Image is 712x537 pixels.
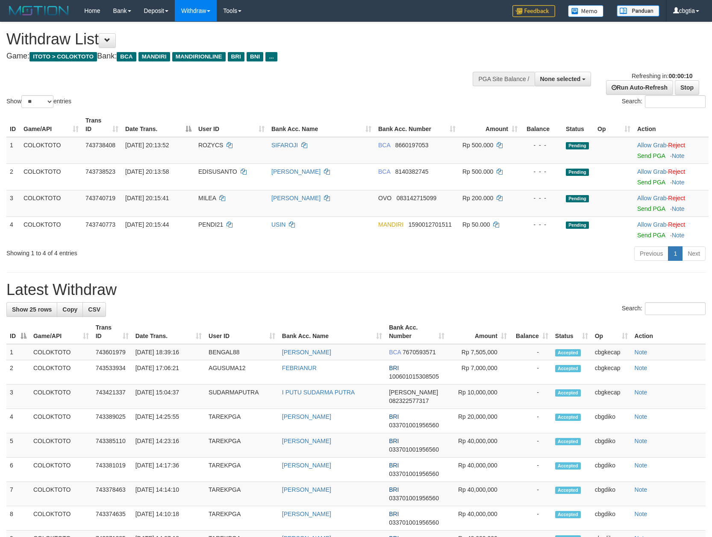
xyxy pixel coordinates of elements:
td: 3 [6,190,20,216]
label: Search: [622,95,706,108]
span: Copy 1590012701511 to clipboard [409,221,452,228]
td: 743374635 [92,506,132,531]
span: 743738523 [85,168,115,175]
span: Refreshing in: [632,73,692,79]
a: I PUTU SUDARMA PUTRA [282,389,355,396]
div: - - - [524,141,559,149]
a: [PERSON_NAME] [282,462,331,469]
span: MANDIRI [378,221,403,228]
td: - [510,409,552,433]
a: Note [635,511,647,517]
span: 743738408 [85,142,115,149]
span: BCA [389,349,401,356]
span: Rp 50.000 [462,221,490,228]
td: [DATE] 18:39:16 [132,344,205,360]
td: COLOKTOTO [20,216,82,243]
div: - - - [524,194,559,202]
a: Note [672,232,685,239]
img: panduan.png [617,5,659,17]
span: Copy 7670593571 to clipboard [403,349,436,356]
span: 743740773 [85,221,115,228]
a: Reject [668,195,685,201]
td: BENGAL88 [205,344,279,360]
a: [PERSON_NAME] [282,349,331,356]
td: cbgdiko [591,409,631,433]
td: Rp 7,505,000 [448,344,510,360]
td: 743378463 [92,482,132,506]
td: 8 [6,506,30,531]
td: 743421337 [92,385,132,409]
h1: Withdraw List [6,31,466,48]
span: Accepted [555,438,581,445]
a: Reject [668,168,685,175]
th: Amount: activate to sort column ascending [448,320,510,344]
span: Copy 8140382745 to clipboard [395,168,429,175]
span: · [637,221,668,228]
th: Game/API: activate to sort column ascending [20,113,82,137]
a: Send PGA [637,152,665,159]
span: BCA [117,52,136,61]
th: Bank Acc. Name: activate to sort column ascending [279,320,385,344]
select: Showentries [21,95,53,108]
th: User ID: activate to sort column ascending [195,113,268,137]
a: Note [635,349,647,356]
a: Note [635,389,647,396]
a: [PERSON_NAME] [271,195,321,201]
td: [DATE] 14:14:10 [132,482,205,506]
label: Search: [622,302,706,315]
div: PGA Site Balance / [473,72,534,86]
a: 1 [668,246,683,261]
td: 1 [6,137,20,164]
span: Accepted [555,349,581,356]
th: Op: activate to sort column ascending [594,113,634,137]
td: COLOKTOTO [30,458,92,482]
a: Note [635,438,647,444]
span: MANDIRI [138,52,170,61]
th: User ID: activate to sort column ascending [205,320,279,344]
td: 1 [6,344,30,360]
span: Copy 033701001956560 to clipboard [389,519,439,526]
th: Bank Acc. Number: activate to sort column ascending [375,113,459,137]
td: · [634,137,709,164]
th: Status [562,113,594,137]
span: [DATE] 20:15:41 [125,195,169,201]
td: cbgkecap [591,344,631,360]
td: COLOKTOTO [20,137,82,164]
td: COLOKTOTO [30,360,92,385]
span: Pending [566,169,589,176]
a: Stop [675,80,699,95]
td: 743601979 [92,344,132,360]
th: Status: activate to sort column ascending [552,320,591,344]
input: Search: [645,95,706,108]
a: SIFAROJI [271,142,298,149]
td: 743389025 [92,409,132,433]
span: Pending [566,195,589,202]
a: [PERSON_NAME] [282,413,331,420]
a: Allow Grab [637,168,666,175]
td: · [634,190,709,216]
span: [DATE] 20:13:52 [125,142,169,149]
a: FEBRIANUR [282,365,317,371]
span: [DATE] 20:13:58 [125,168,169,175]
th: Trans ID: activate to sort column ascending [82,113,122,137]
a: Note [672,179,685,186]
a: [PERSON_NAME] [271,168,321,175]
span: OVO [378,195,391,201]
td: Rp 40,000,000 [448,482,510,506]
span: Pending [566,142,589,149]
td: - [510,506,552,531]
span: Pending [566,222,589,229]
a: Send PGA [637,205,665,212]
span: BRI [389,413,399,420]
a: Run Auto-Refresh [606,80,673,95]
td: TAREKPGA [205,458,279,482]
th: Balance [521,113,562,137]
strong: 00:00:10 [668,73,692,79]
span: · [637,142,668,149]
th: Trans ID: activate to sort column ascending [92,320,132,344]
th: Bank Acc. Name: activate to sort column ascending [268,113,375,137]
td: 6 [6,458,30,482]
a: Allow Grab [637,142,666,149]
a: Allow Grab [637,221,666,228]
td: TAREKPGA [205,433,279,458]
